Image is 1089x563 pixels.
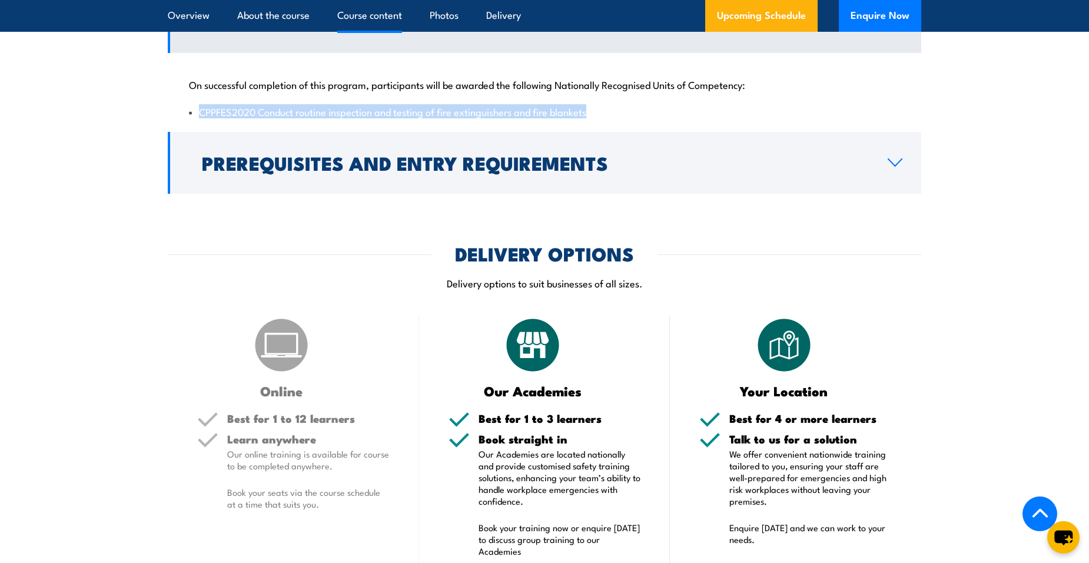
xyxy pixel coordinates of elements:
[197,384,366,398] h3: Online
[227,486,390,510] p: Book your seats via the course schedule at a time that suits you.
[479,522,641,557] p: Book your training now or enquire [DATE] to discuss group training to our Academies
[479,433,641,445] h5: Book straight in
[227,448,390,472] p: Our online training is available for course to be completed anywhere.
[479,413,641,424] h5: Best for 1 to 3 learners
[189,78,900,90] p: On successful completion of this program, participants will be awarded the following Nationally R...
[479,448,641,507] p: Our Academies are located nationally and provide customised safety training solutions, enhancing ...
[729,522,892,545] p: Enquire [DATE] and we can work to your needs.
[699,384,868,398] h3: Your Location
[729,413,892,424] h5: Best for 4 or more learners
[168,132,921,194] a: Prerequisites and Entry Requirements
[202,154,869,171] h2: Prerequisites and Entry Requirements
[227,433,390,445] h5: Learn anywhere
[168,276,921,290] p: Delivery options to suit businesses of all sizes.
[729,433,892,445] h5: Talk to us for a solution
[227,413,390,424] h5: Best for 1 to 12 learners
[189,105,900,118] li: CPPFES2020 Conduct routine inspection and testing of fire extinguishers and fire blankets
[729,448,892,507] p: We offer convenient nationwide training tailored to you, ensuring your staff are well-prepared fo...
[455,245,634,261] h2: DELIVERY OPTIONS
[449,384,617,398] h3: Our Academies
[1047,521,1080,554] button: chat-button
